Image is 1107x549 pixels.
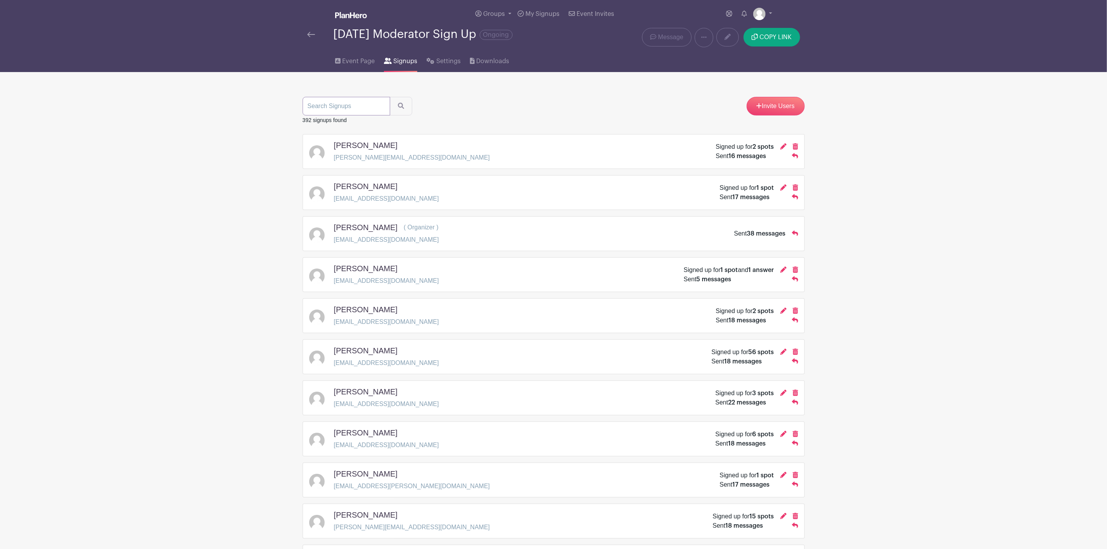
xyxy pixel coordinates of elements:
div: Sent [684,275,732,284]
div: Sent [720,193,770,202]
p: [EMAIL_ADDRESS][PERSON_NAME][DOMAIN_NAME] [334,482,490,491]
span: 18 messages [728,441,766,447]
p: [EMAIL_ADDRESS][DOMAIN_NAME] [334,358,439,368]
small: 392 signups found [303,117,347,123]
h5: [PERSON_NAME] [334,264,398,273]
div: Sent [716,316,766,325]
h5: [PERSON_NAME] [334,387,398,396]
p: [PERSON_NAME][EMAIL_ADDRESS][DOMAIN_NAME] [334,523,490,532]
span: ( Organizer ) [404,224,439,231]
img: default-ce2991bfa6775e67f084385cd625a349d9dcbb7a52a09fb2fda1e96e2d18dcdb.png [309,145,325,161]
span: Event Invites [577,11,615,17]
span: 38 messages [747,231,786,237]
span: COPY LINK [760,34,792,40]
input: Search Signups [303,97,390,115]
p: [EMAIL_ADDRESS][DOMAIN_NAME] [334,317,439,327]
img: default-ce2991bfa6775e67f084385cd625a349d9dcbb7a52a09fb2fda1e96e2d18dcdb.png [753,8,766,20]
a: Signups [384,47,417,72]
a: Downloads [470,47,509,72]
a: Settings [427,47,460,72]
span: 17 messages [732,194,770,200]
img: default-ce2991bfa6775e67f084385cd625a349d9dcbb7a52a09fb2fda1e96e2d18dcdb.png [309,474,325,489]
h5: [PERSON_NAME] [334,141,398,150]
img: default-ce2991bfa6775e67f084385cd625a349d9dcbb7a52a09fb2fda1e96e2d18dcdb.png [309,392,325,407]
img: logo_white-6c42ec7e38ccf1d336a20a19083b03d10ae64f83f12c07503d8b9e83406b4c7d.svg [335,12,367,18]
h5: [PERSON_NAME] [334,428,398,437]
img: default-ce2991bfa6775e67f084385cd625a349d9dcbb7a52a09fb2fda1e96e2d18dcdb.png [309,227,325,243]
h5: [PERSON_NAME] [334,510,398,520]
span: 18 messages [724,358,762,365]
span: 1 spot [757,185,774,191]
span: My Signups [525,11,560,17]
span: 6 spots [752,431,774,437]
div: Signed up for [711,348,774,357]
button: COPY LINK [744,28,800,46]
span: 18 messages [728,317,766,324]
img: default-ce2991bfa6775e67f084385cd625a349d9dcbb7a52a09fb2fda1e96e2d18dcdb.png [309,268,325,284]
div: Signed up for [720,183,774,193]
span: 18 messages [725,523,763,529]
img: default-ce2991bfa6775e67f084385cd625a349d9dcbb7a52a09fb2fda1e96e2d18dcdb.png [309,515,325,530]
span: 17 messages [732,482,770,488]
span: Downloads [476,57,509,66]
div: Sent [716,151,766,161]
p: [EMAIL_ADDRESS][DOMAIN_NAME] [334,399,439,409]
div: Sent [720,480,770,489]
h5: [PERSON_NAME] [334,182,398,191]
div: Signed up for and [684,265,774,275]
span: Message [658,33,683,42]
span: Ongoing [480,30,513,40]
a: Invite Users [747,97,805,115]
div: Sent [711,357,762,366]
span: 2 spots [753,308,774,314]
p: [EMAIL_ADDRESS][DOMAIN_NAME] [334,194,439,203]
span: Groups [483,11,505,17]
img: default-ce2991bfa6775e67f084385cd625a349d9dcbb7a52a09fb2fda1e96e2d18dcdb.png [309,310,325,325]
h5: [PERSON_NAME] [334,469,398,478]
span: Settings [436,57,461,66]
p: [EMAIL_ADDRESS][DOMAIN_NAME] [334,276,439,286]
div: Signed up for [715,389,774,398]
a: Event Page [335,47,375,72]
img: back-arrow-29a5d9b10d5bd6ae65dc969a981735edf675c4d7a1fe02e03b50dbd4ba3cdb55.svg [307,32,315,37]
div: [DATE] Moderator Sign Up [334,28,513,41]
span: 15 spots [750,513,774,520]
div: Sent [715,439,766,448]
a: Message [642,28,691,46]
div: Signed up for [716,306,774,316]
h5: [PERSON_NAME] [334,346,398,355]
div: Sent [734,229,786,238]
div: Signed up for [716,142,774,151]
span: 5 messages [697,276,732,282]
div: Sent [713,521,763,530]
h5: [PERSON_NAME] [334,305,398,314]
p: [EMAIL_ADDRESS][DOMAIN_NAME] [334,441,439,450]
div: Signed up for [715,430,774,439]
img: default-ce2991bfa6775e67f084385cd625a349d9dcbb7a52a09fb2fda1e96e2d18dcdb.png [309,186,325,202]
img: default-ce2991bfa6775e67f084385cd625a349d9dcbb7a52a09fb2fda1e96e2d18dcdb.png [309,433,325,448]
p: [EMAIL_ADDRESS][DOMAIN_NAME] [334,235,439,244]
img: default-ce2991bfa6775e67f084385cd625a349d9dcbb7a52a09fb2fda1e96e2d18dcdb.png [309,351,325,366]
div: Signed up for [720,471,774,480]
span: 1 answer [749,267,774,273]
span: 1 spot [757,472,774,478]
span: 1 spot [721,267,738,273]
p: [PERSON_NAME][EMAIL_ADDRESS][DOMAIN_NAME] [334,153,490,162]
span: 56 spots [749,349,774,355]
div: Signed up for [713,512,774,521]
span: 22 messages [728,399,766,406]
span: Event Page [342,57,375,66]
span: 3 spots [752,390,774,396]
span: 16 messages [728,153,766,159]
h5: [PERSON_NAME] [334,223,398,232]
span: 2 spots [753,144,774,150]
div: Sent [715,398,766,407]
span: Signups [393,57,417,66]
